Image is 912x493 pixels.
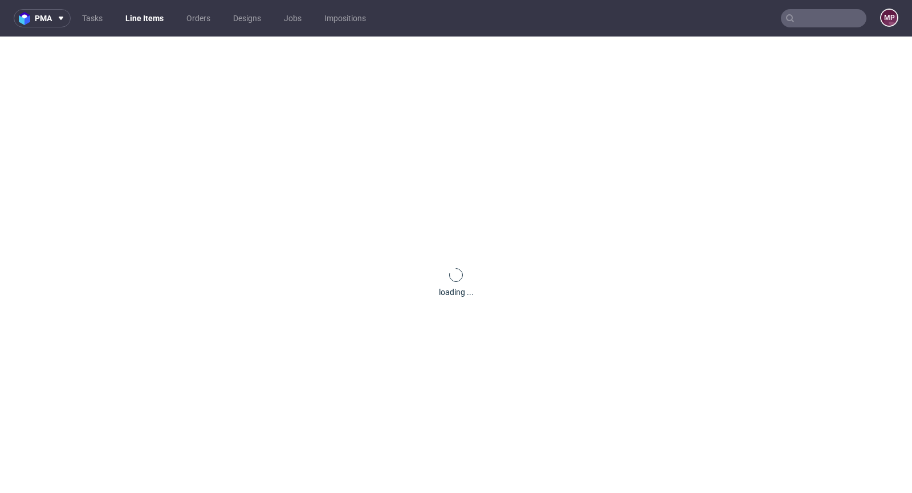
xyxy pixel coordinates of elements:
[277,9,308,27] a: Jobs
[35,14,52,22] span: pma
[439,286,474,298] div: loading ...
[19,12,35,25] img: logo
[226,9,268,27] a: Designs
[881,10,897,26] figcaption: MP
[180,9,217,27] a: Orders
[317,9,373,27] a: Impositions
[14,9,71,27] button: pma
[119,9,170,27] a: Line Items
[75,9,109,27] a: Tasks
